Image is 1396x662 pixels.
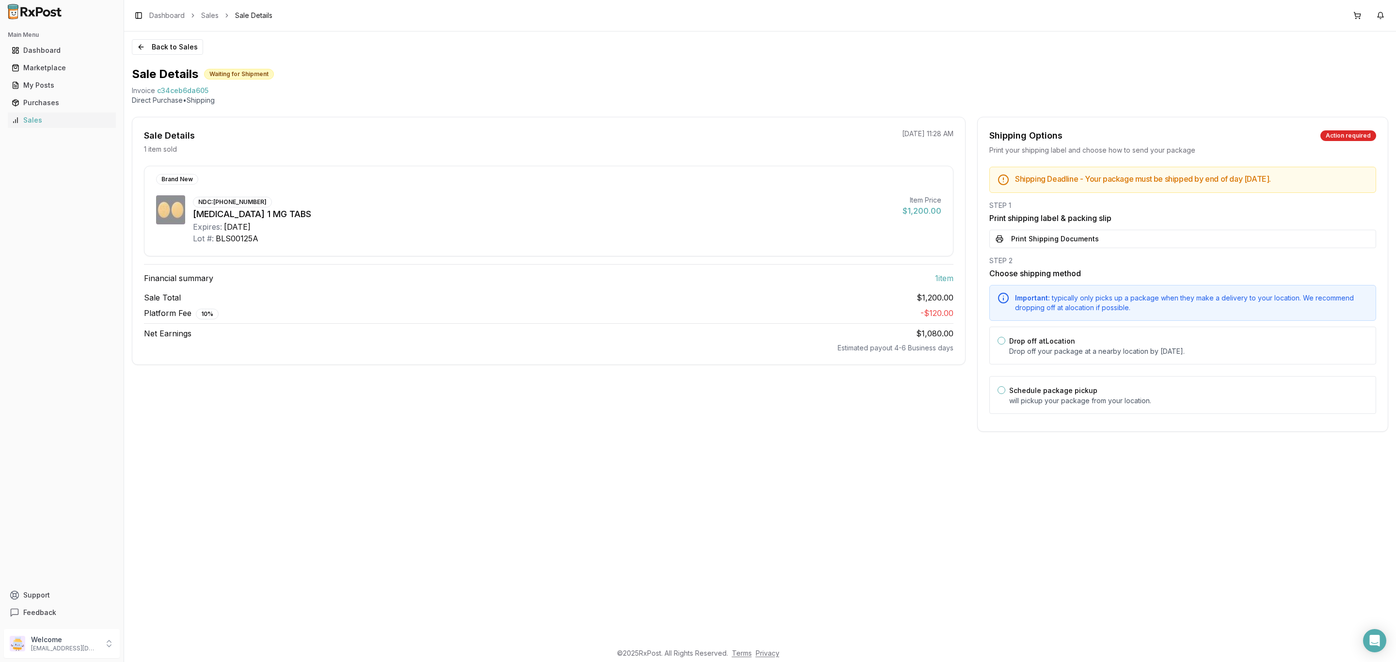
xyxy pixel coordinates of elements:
a: Sales [201,11,219,20]
div: Open Intercom Messenger [1363,629,1386,652]
div: Print your shipping label and choose how to send your package [989,145,1376,155]
h1: Sale Details [132,66,198,82]
div: Marketplace [12,63,112,73]
a: Purchases [8,94,116,111]
div: Brand New [156,174,198,185]
p: 1 item sold [144,144,177,154]
div: Purchases [12,98,112,108]
div: Shipping Options [989,129,1063,142]
div: Lot #: [193,233,214,244]
p: Direct Purchase • Shipping [132,95,1388,105]
p: Drop off your package at a nearby location by [DATE] . [1009,347,1368,356]
p: [EMAIL_ADDRESS][DOMAIN_NAME] [31,645,98,652]
div: STEP 1 [989,201,1376,210]
button: Purchases [4,95,120,110]
button: Back to Sales [132,39,203,55]
p: will pickup your package from your location. [1009,396,1368,406]
nav: breadcrumb [149,11,272,20]
span: Sale Details [235,11,272,20]
div: Estimated payout 4-6 Business days [144,343,953,353]
div: STEP 2 [989,256,1376,266]
div: Expires: [193,221,222,233]
button: Marketplace [4,60,120,76]
h2: Main Menu [8,31,116,39]
div: Sale Details [144,129,195,142]
span: $1,080.00 [916,329,953,338]
div: Waiting for Shipment [204,69,274,79]
div: $1,200.00 [903,205,941,217]
div: Action required [1320,130,1376,141]
img: RxPost Logo [4,4,66,19]
div: Dashboard [12,46,112,55]
a: Dashboard [149,11,185,20]
label: Drop off at Location [1009,337,1075,345]
span: Sale Total [144,292,181,303]
a: Dashboard [8,42,116,59]
a: Sales [8,111,116,129]
span: Platform Fee [144,307,219,319]
a: My Posts [8,77,116,94]
p: Welcome [31,635,98,645]
button: Print Shipping Documents [989,230,1376,248]
span: Net Earnings [144,328,191,339]
a: Terms [732,649,752,657]
div: NDC: [PHONE_NUMBER] [193,197,272,207]
div: My Posts [12,80,112,90]
h3: Choose shipping method [989,268,1376,279]
span: $1,200.00 [917,292,953,303]
div: Item Price [903,195,941,205]
h5: Shipping Deadline - Your package must be shipped by end of day [DATE] . [1015,175,1368,183]
span: 1 item [935,272,953,284]
span: Feedback [23,608,56,617]
span: c34ceb6da605 [157,86,208,95]
span: - $120.00 [920,308,953,318]
h3: Print shipping label & packing slip [989,212,1376,224]
label: Schedule package pickup [1009,386,1097,394]
div: Invoice [132,86,155,95]
div: [MEDICAL_DATA] 1 MG TABS [193,207,895,221]
div: 10 % [196,309,219,319]
button: Support [4,586,120,604]
span: Important: [1015,294,1050,302]
button: My Posts [4,78,120,93]
button: Feedback [4,604,120,621]
img: Rexulti 1 MG TABS [156,195,185,224]
div: [DATE] [224,221,251,233]
span: Financial summary [144,272,213,284]
button: Dashboard [4,43,120,58]
button: Sales [4,112,120,128]
img: User avatar [10,636,25,651]
a: Marketplace [8,59,116,77]
div: typically only picks up a package when they make a delivery to your location. We recommend droppi... [1015,293,1368,313]
div: BLS00125A [216,233,258,244]
a: Privacy [756,649,779,657]
div: Sales [12,115,112,125]
p: [DATE] 11:28 AM [902,129,953,139]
